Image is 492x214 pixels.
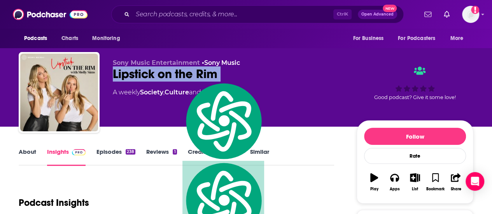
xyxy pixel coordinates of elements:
button: open menu [393,31,446,46]
div: 1 [173,149,177,155]
button: open menu [445,31,473,46]
button: Bookmark [425,168,445,196]
div: List [412,187,418,191]
span: Open Advanced [361,12,394,16]
button: Follow [364,128,466,145]
a: Society [140,89,163,96]
button: Open AdvancedNew [358,10,397,19]
a: Show notifications dropdown [441,8,453,21]
div: 238 [126,149,135,155]
a: Reviews1 [146,148,177,166]
div: Rate [364,148,466,164]
img: Podchaser - Follow, Share and Rate Podcasts [13,7,88,22]
input: Search podcasts, credits, & more... [133,8,333,21]
span: Sony Music Entertainment [113,59,200,66]
div: Bookmark [426,187,445,191]
span: Good podcast? Give it some love! [374,94,456,100]
button: Apps [384,168,404,196]
div: Apps [390,187,400,191]
a: Culture [165,89,189,96]
a: Sony Music [204,59,240,66]
span: For Business [353,33,383,44]
a: InsightsPodchaser Pro [47,148,86,166]
img: Lipstick on the Rim [20,54,98,131]
div: Open Intercom Messenger [466,172,484,191]
span: • [202,59,240,66]
span: , [163,89,165,96]
div: Share [450,187,461,191]
div: Search podcasts, credits, & more... [111,5,404,23]
button: open menu [19,31,57,46]
svg: Add a profile image [471,6,479,14]
button: open menu [347,31,393,46]
img: User Profile [462,6,479,23]
span: Logged in as Ashley_Beenen [462,6,479,23]
div: Good podcast? Give it some love! [357,59,473,107]
img: logo.svg [182,81,264,161]
span: Podcasts [24,33,47,44]
button: open menu [87,31,130,46]
span: New [383,5,397,12]
button: List [405,168,425,196]
div: A weekly podcast [113,88,239,97]
span: Charts [61,33,78,44]
a: About [19,148,36,166]
span: Ctrl K [333,9,352,19]
span: For Podcasters [398,33,435,44]
h1: Podcast Insights [19,197,89,209]
div: Play [370,187,378,191]
button: Share [446,168,466,196]
span: Monitoring [92,33,120,44]
a: Charts [56,31,83,46]
a: Episodes238 [96,148,135,166]
span: More [450,33,464,44]
a: Show notifications dropdown [421,8,434,21]
button: Play [364,168,384,196]
button: Show profile menu [462,6,479,23]
img: Podchaser Pro [72,149,86,155]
